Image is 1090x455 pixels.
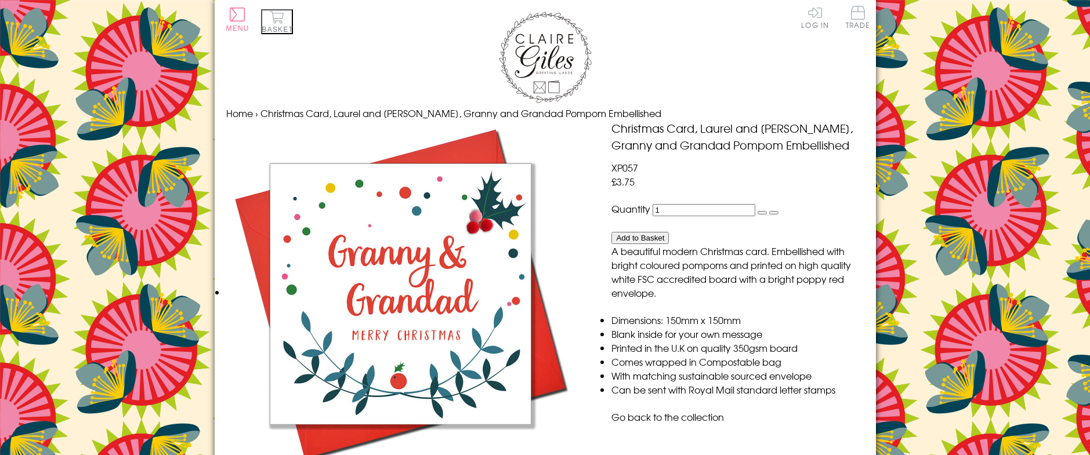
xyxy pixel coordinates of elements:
span: Add to Basket [616,234,664,242]
span: £3.75 [611,174,635,188]
a: Log In [801,6,829,28]
li: Blank inside for your own message [611,327,864,341]
button: Basket [261,9,293,34]
a: Home [226,106,253,120]
label: Quantity [611,202,650,216]
nav: breadcrumbs [226,106,864,120]
button: Menu [226,8,249,32]
span: Christmas Card, Laurel and [PERSON_NAME], Granny and Grandad Pompom Embellished [260,106,661,120]
span: Menu [226,24,249,32]
button: Add to Basket [611,232,669,244]
li: Comes wrapped in Compostable bag [611,355,864,369]
span: XP057 [611,161,638,174]
li: With matching sustainable sourced envelope [611,369,864,383]
li: Dimensions: 150mm x 150mm [611,313,864,327]
a: Trade [846,6,870,31]
span: › [255,106,258,120]
p: A beautiful modern Christmas card. Embellished with bright coloured pompoms and printed on high q... [611,244,864,300]
h1: Christmas Card, Laurel and [PERSON_NAME], Granny and Grandad Pompom Embellished [611,120,864,154]
img: Claire Giles Greetings Cards [499,12,592,103]
span: Trade [846,6,870,28]
li: Can be sent with Royal Mail standard letter stamps [611,383,864,396]
li: Printed in the U.K on quality 350gsm board [611,341,864,355]
a: Go back to the collection [611,410,724,424]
